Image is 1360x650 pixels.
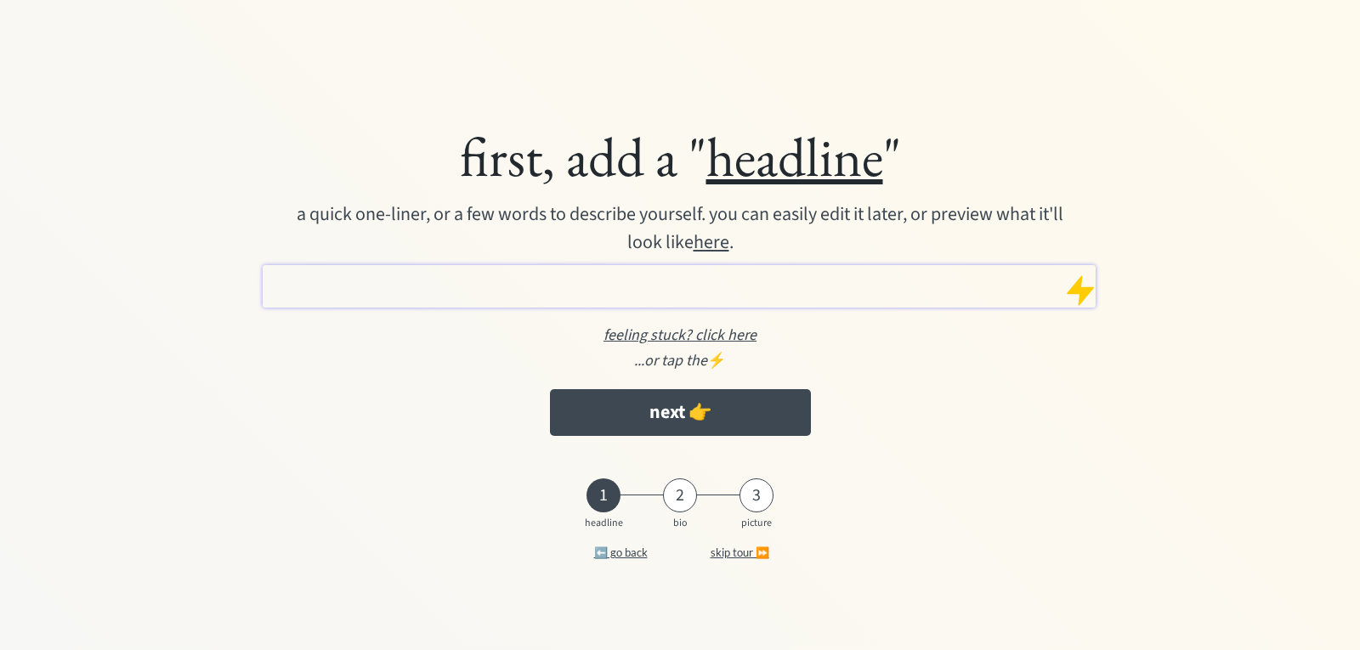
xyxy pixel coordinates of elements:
[603,325,756,346] u: feeling stuck? click here
[289,201,1072,257] div: a quick one-liner, or a few words to describe yourself. you can easily edit it later, or preview ...
[550,389,811,436] button: next 👉
[586,485,620,506] div: 1
[565,536,676,570] button: ⬅️ go back
[739,485,773,506] div: 3
[634,350,707,371] em: ...or tap the
[582,517,625,529] div: headline
[167,349,1193,372] div: ⚡️
[694,229,729,256] u: here
[684,536,795,570] button: skip tour ⏩
[663,485,697,506] div: 2
[706,121,883,192] u: headline
[167,122,1193,191] div: first, add a " "
[735,517,778,529] div: picture
[659,517,701,529] div: bio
